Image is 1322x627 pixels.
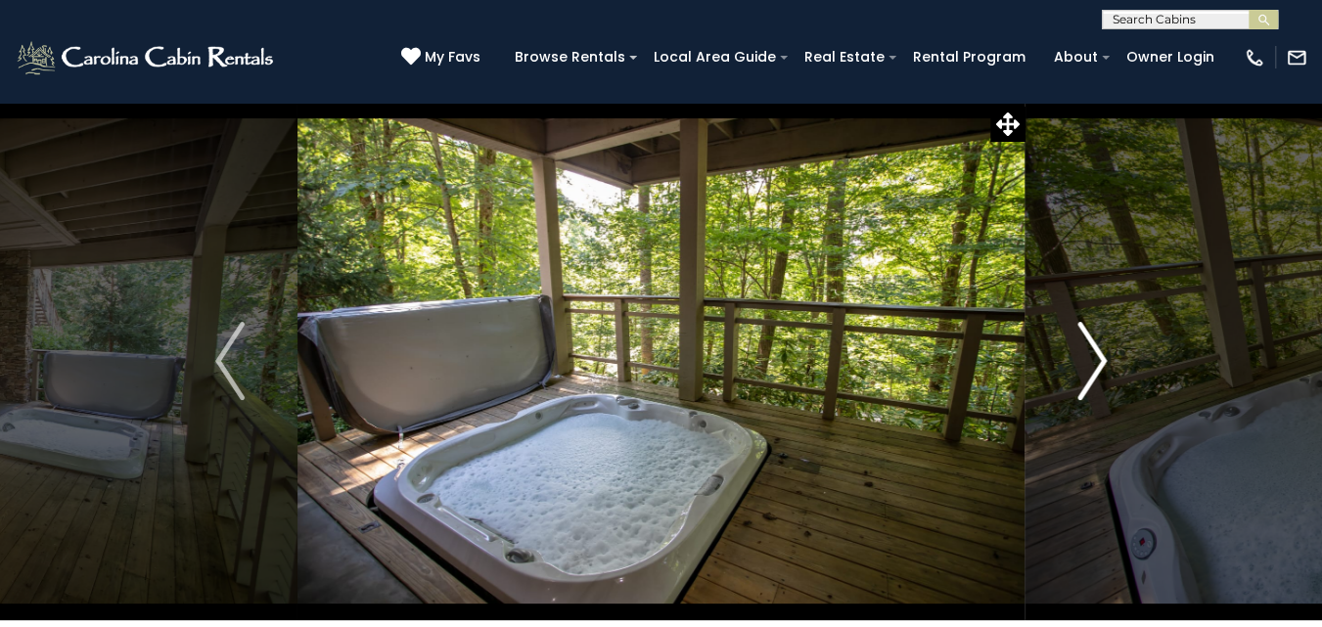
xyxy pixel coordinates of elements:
[903,42,1035,72] a: Rental Program
[1025,102,1160,620] button: Next
[795,42,894,72] a: Real Estate
[1286,47,1307,68] img: mail-regular-white.png
[1044,42,1108,72] a: About
[1244,47,1265,68] img: phone-regular-white.png
[425,47,480,67] span: My Favs
[215,322,245,400] img: arrow
[401,47,485,68] a: My Favs
[162,102,297,620] button: Previous
[1077,322,1107,400] img: arrow
[644,42,786,72] a: Local Area Guide
[15,38,279,77] img: White-1-2.png
[1117,42,1224,72] a: Owner Login
[505,42,635,72] a: Browse Rentals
